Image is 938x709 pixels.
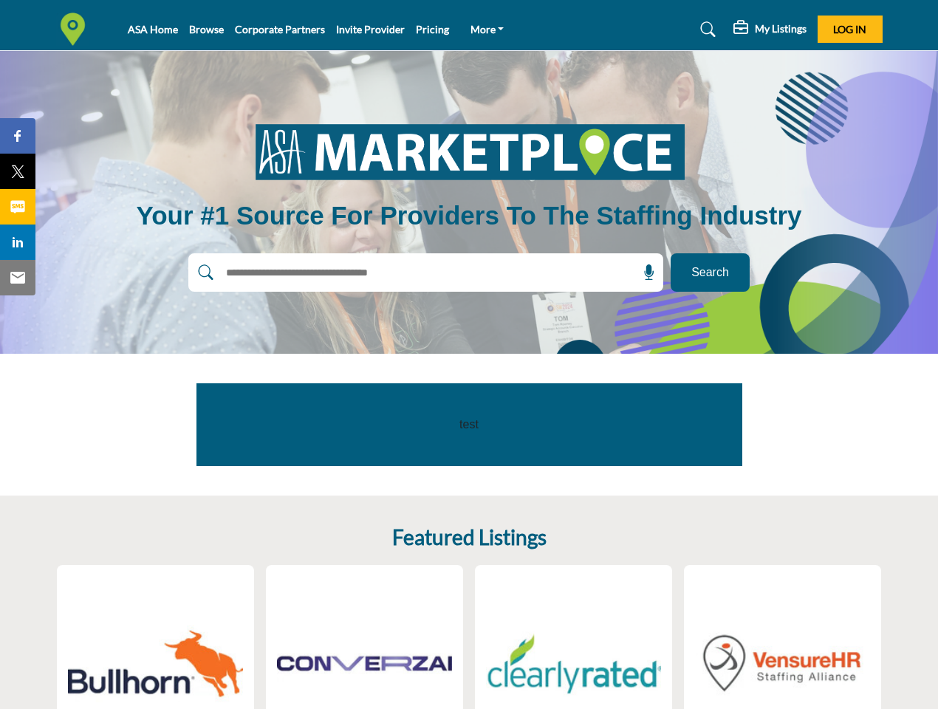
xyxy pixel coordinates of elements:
[392,525,547,550] h2: Featured Listings
[460,19,515,40] a: More
[236,113,702,190] img: image
[833,23,866,35] span: Log In
[136,199,801,233] h1: Your #1 Source for Providers to the Staffing Industry
[56,13,97,46] img: Site Logo
[189,23,224,35] a: Browse
[755,22,807,35] h5: My Listings
[416,23,449,35] a: Pricing
[128,23,178,35] a: ASA Home
[230,416,709,434] p: test
[691,264,729,281] span: Search
[686,18,725,41] a: Search
[818,16,883,43] button: Log In
[671,253,750,292] button: Search
[733,21,807,38] div: My Listings
[336,23,405,35] a: Invite Provider
[235,23,325,35] a: Corporate Partners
